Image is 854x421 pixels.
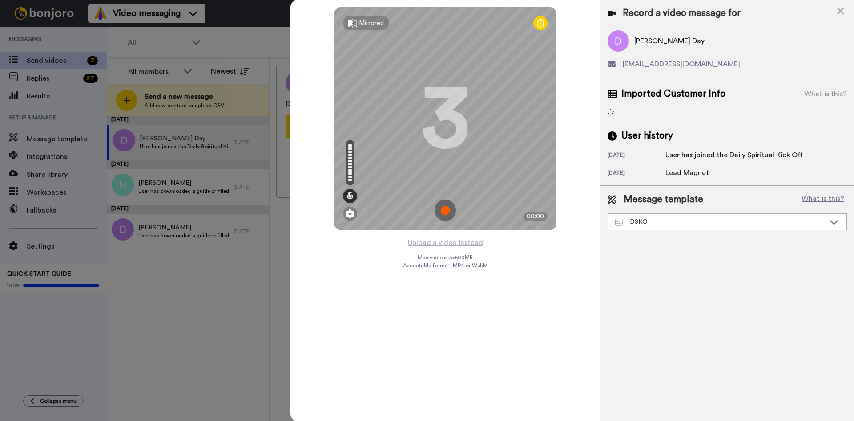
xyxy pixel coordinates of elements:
span: Imported Customer Info [621,87,725,101]
img: ic_record_start.svg [435,200,456,221]
div: What is this? [804,89,847,99]
button: What is this? [799,193,847,206]
span: Max video size: 500 MB [418,254,473,261]
span: Message template [624,193,703,206]
div: User has joined the Daily Spiritual Kick Off [665,150,803,160]
div: DSKO [615,217,825,226]
span: Acceptable format: MP4 or WebM [403,262,488,269]
span: [EMAIL_ADDRESS][DOMAIN_NAME] [623,59,740,69]
img: ic_gear.svg [346,209,354,218]
div: 00:00 [523,212,548,221]
button: Upload a video instead [405,237,486,249]
div: [DATE] [608,151,665,160]
div: 3 [421,85,470,152]
span: User history [621,129,673,143]
img: Message-temps.svg [615,219,623,226]
div: Lead Magnet [665,168,710,178]
div: [DATE] [608,169,665,178]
